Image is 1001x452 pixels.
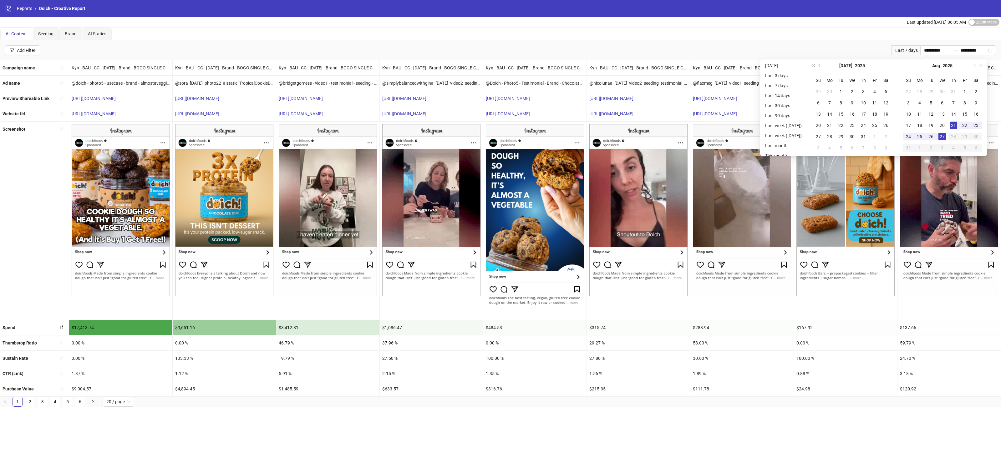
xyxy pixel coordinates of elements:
[382,111,426,116] a: [URL][DOMAIN_NAME]
[59,325,64,329] span: sort-descending
[75,397,85,406] a: 6
[900,111,944,116] a: [URL][DOMAIN_NAME]
[279,124,377,296] img: Screenshot 120223086832510297
[3,96,49,101] b: Preview Shareable Link
[587,366,690,381] div: 1.56 %
[59,340,64,345] span: sort-ascending
[794,381,897,396] div: $24.98
[794,366,897,381] div: 0.88 %
[693,96,737,101] a: [URL][DOMAIN_NAME]
[103,397,134,407] div: Page Size
[953,48,958,53] span: swap-right
[380,76,483,91] div: @simplybalancedwithgina_[DATE]_video2_seeding_testimonial_basicb#tch_doich__Iter1
[3,127,25,132] b: Screenshot
[69,335,172,350] div: 0.00 %
[65,31,77,36] span: Brand
[3,111,25,116] b: Website Url
[483,76,587,91] div: @Doich - Photo5 - Testimonial - Brand - ChocolateChip - PDP - Copy
[63,397,72,406] a: 5
[907,20,966,25] span: Last updated [DATE] 06:05 AM
[173,76,276,91] div: @sora_[DATE]_photo22_aistatic_TropicalCookieDoughEscaperemix_ChocolateChip_Doich__iter0
[69,381,172,396] div: $9,004.57
[587,320,690,335] div: $315.74
[276,351,379,366] div: 19.79 %
[173,351,276,366] div: 133.33 %
[794,335,897,350] div: 0.00 %
[897,76,1001,91] div: @simplybalancedwithgina_[DATE]_video3_seeding_testimonial_basicb#tch_doich__Iter1
[59,112,64,116] span: sort-ascending
[690,366,794,381] div: 1.89 %
[587,381,690,396] div: $215.35
[953,48,958,53] span: to
[59,96,64,101] span: sort-ascending
[900,96,944,101] a: [URL][DOMAIN_NAME]
[796,96,841,101] a: [URL][DOMAIN_NAME]
[72,111,116,116] a: [URL][DOMAIN_NAME]
[794,320,897,335] div: $167.92
[380,351,483,366] div: 27.58 %
[3,356,28,361] b: Sustain Rate
[173,60,276,75] div: Kyn - BAU - CC - [DATE] - Brand - BOGO SINGLE Campaign - Relaunch - Copy
[69,366,172,381] div: 1.37 %
[69,76,172,91] div: @doich - photo5 - usecase - brand - almostaveggie - PDP
[483,381,587,396] div: $316.76
[69,320,172,335] div: $17,413.74
[794,351,897,366] div: 100.00 %
[486,124,584,317] img: Screenshot 120223086831950297
[39,6,85,11] span: Doich - Creative Report
[796,111,841,116] a: [URL][DOMAIN_NAME]
[483,335,587,350] div: 0.00 %
[690,60,794,75] div: Kyn - BAU - CC - [DATE] - Brand - BOGO SINGLE Campaign - Relaunch - Copy
[900,124,998,296] img: Screenshot 120230659927410297
[897,351,1001,366] div: 24.70 %
[69,60,172,75] div: Kyn - BAU - CC - [DATE] - Brand - BOGO SINGLE Campaign - Relaunch - Copy
[380,320,483,335] div: $1,086.47
[50,397,60,406] a: 4
[587,60,690,75] div: Kyn - BAU - CC - [DATE] - Brand - BOGO SINGLE Campaign - Relaunch - Copy
[91,399,94,403] span: right
[589,96,633,101] a: [URL][DOMAIN_NAME]
[587,76,690,91] div: @nicolunaa_[DATE]_video2_seeding_testimonial_basicb#tch_doich__Iter1
[38,31,53,36] span: Seeding
[486,111,530,116] a: [URL][DOMAIN_NAME]
[897,320,1001,335] div: $137.66
[35,5,37,12] li: /
[380,366,483,381] div: 2.15 %
[38,397,47,406] a: 3
[88,31,106,36] span: AI Statics
[794,60,897,75] div: Kyn - BAU - CC - [DATE] - Brand - BOGO SINGLE Campaign - Relaunch - Copy
[382,124,480,296] img: Screenshot 120230659938030297
[88,397,98,407] li: Next Page
[690,335,794,350] div: 58.00 %
[382,96,426,101] a: [URL][DOMAIN_NAME]
[3,81,20,86] b: Ad name
[279,96,323,101] a: [URL][DOMAIN_NAME]
[276,381,379,396] div: $1,485.59
[88,397,98,407] button: right
[693,111,737,116] a: [URL][DOMAIN_NAME]
[10,48,14,53] span: filter
[173,366,276,381] div: 1.12 %
[483,366,587,381] div: 1.35 %
[589,111,633,116] a: [URL][DOMAIN_NAME]
[587,351,690,366] div: 27.80 %
[25,397,35,407] li: 2
[16,5,33,12] a: Reports
[891,45,920,55] div: Last 7 days
[175,111,219,116] a: [URL][DOMAIN_NAME]
[38,397,48,407] li: 3
[3,386,34,391] b: Purchase Value
[59,66,64,70] span: sort-ascending
[897,381,1001,396] div: $120.92
[59,387,64,391] span: sort-ascending
[693,124,791,296] img: Screenshot 120230659898470297
[173,381,276,396] div: $4,894.45
[5,45,40,55] button: Add Filter
[175,124,273,296] img: Screenshot 120231262741180297
[59,371,64,376] span: sort-ascending
[175,96,219,101] a: [URL][DOMAIN_NAME]
[897,366,1001,381] div: 3.13 %
[276,320,379,335] div: $3,412.81
[17,48,35,53] div: Add Filter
